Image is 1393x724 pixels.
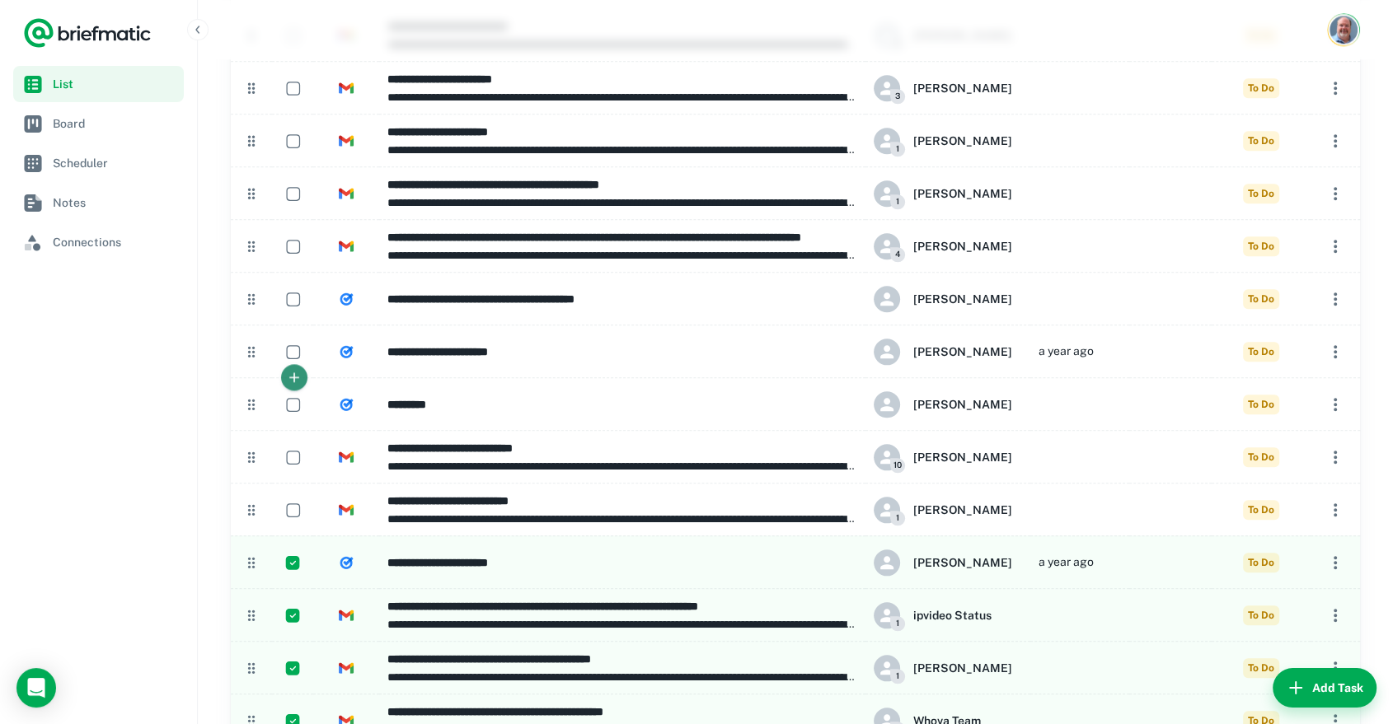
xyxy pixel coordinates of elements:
[913,554,1012,572] h6: [PERSON_NAME]
[1039,325,1094,377] div: a year ago
[1330,16,1358,44] img: Kevin Tart
[339,450,354,465] img: https://app.briefmatic.com/assets/integrations/gmail.png
[913,395,1012,413] h6: [PERSON_NAME]
[13,105,184,142] a: Board
[913,79,1012,97] h6: [PERSON_NAME]
[1243,131,1279,151] span: To Do
[339,397,354,412] img: https://app.briefmatic.com/assets/tasktypes/vnd.google-apps.tasks.png
[1243,605,1279,625] span: To Do
[874,286,1012,312] div: Kevin Tart
[1243,447,1279,467] span: To Do
[53,114,177,133] span: Board
[16,668,56,708] div: Load Chat
[1243,289,1279,309] span: To Do
[339,555,354,570] img: https://app.briefmatic.com/assets/tasktypes/vnd.google-apps.tasks.png
[339,292,354,306] img: https://app.briefmatic.com/assets/tasktypes/vnd.google-apps.tasks.png
[890,669,905,684] span: 1
[13,224,184,260] a: Connections
[53,75,177,93] span: List
[890,511,905,525] span: 1
[339,239,354,254] img: https://app.briefmatic.com/assets/integrations/gmail.png
[874,602,992,628] div: ipvideo Status
[1243,500,1279,520] span: To Do
[913,659,1012,677] h6: [PERSON_NAME]
[890,142,905,156] span: 1
[1243,236,1279,256] span: To Do
[913,501,1012,519] h6: [PERSON_NAME]
[1243,553,1279,572] span: To Do
[874,444,1012,470] div: Julie McCarty
[874,497,1012,523] div: Marsha Tart
[1243,395,1279,414] span: To Do
[874,180,1012,207] div: Rueben Orr
[874,655,1012,681] div: Marsha Tart
[53,154,177,172] span: Scheduler
[13,66,184,102] a: List
[1243,184,1279,203] span: To Do
[913,606,992,624] h6: ipvideo Status
[339,81,354,96] img: https://app.briefmatic.com/assets/integrations/gmail.png
[13,145,184,181] a: Scheduler
[1273,668,1377,708] button: Add Task
[874,339,1012,365] div: Kevin Tart
[339,133,354,148] img: https://app.briefmatic.com/assets/integrations/gmail.png
[874,549,1012,576] div: Kevin Tart
[890,89,905,104] span: 3
[1243,342,1279,362] span: To Do
[913,343,1012,361] h6: [PERSON_NAME]
[1243,658,1279,678] span: To Do
[913,185,1012,203] h6: [PERSON_NAME]
[913,132,1012,150] h6: [PERSON_NAME]
[1327,13,1360,46] button: Account button
[339,344,354,359] img: https://app.briefmatic.com/assets/tasktypes/vnd.google-apps.tasks.png
[890,458,905,473] span: 10
[23,16,152,49] a: Logo
[339,502,354,517] img: https://app.briefmatic.com/assets/integrations/gmail.png
[890,616,905,631] span: 1
[339,661,354,675] img: https://app.briefmatic.com/assets/integrations/gmail.png
[339,186,354,201] img: https://app.briefmatic.com/assets/integrations/gmail.png
[874,75,1012,101] div: Kevin Tart
[890,247,905,262] span: 4
[53,233,177,251] span: Connections
[890,194,905,209] span: 1
[874,391,1012,418] div: Kevin Tart
[913,448,1012,466] h6: [PERSON_NAME]
[913,290,1012,308] h6: [PERSON_NAME]
[874,233,1012,259] div: Allyson Patanella
[13,185,184,221] a: Notes
[1243,78,1279,98] span: To Do
[339,608,354,623] img: https://app.briefmatic.com/assets/integrations/gmail.png
[1039,536,1094,588] div: a year ago
[874,128,1012,154] div: Alex Ortiz
[913,237,1012,255] h6: [PERSON_NAME]
[53,194,177,212] span: Notes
